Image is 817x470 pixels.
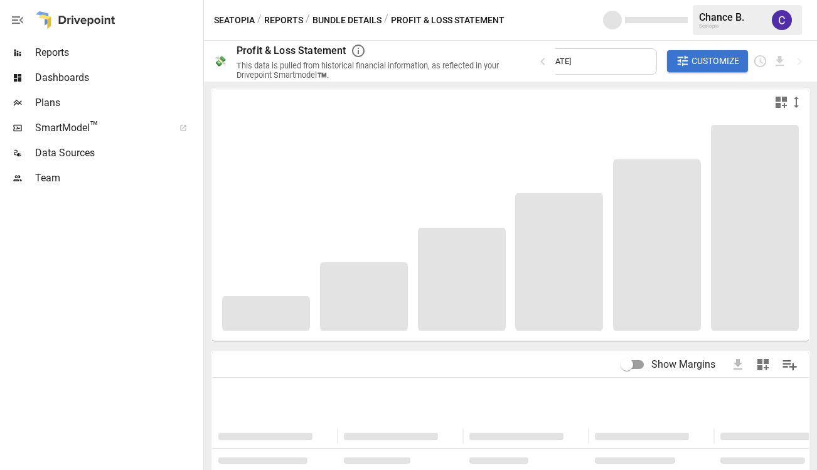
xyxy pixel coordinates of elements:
[699,11,764,23] div: Chance B.
[257,13,262,28] div: /
[264,13,303,28] button: Reports
[776,351,804,379] button: Manage Columns
[753,54,767,68] button: Schedule report
[214,55,227,67] div: 💸
[699,23,764,29] div: Seatopia
[772,10,792,30] img: Chance Barnett
[667,50,749,73] button: Customize
[439,427,457,445] button: Sort
[314,427,331,445] button: Sort
[35,45,201,60] span: Reports
[306,13,310,28] div: /
[35,70,201,85] span: Dashboards
[651,357,715,372] span: Show Margins
[35,146,201,161] span: Data Sources
[90,119,99,134] span: ™
[214,13,255,28] button: Seatopia
[312,13,382,28] button: Bundle Details
[764,3,799,38] button: Chance Barnett
[772,54,787,68] button: Download report
[384,13,388,28] div: /
[690,427,708,445] button: Sort
[692,53,739,69] span: Customize
[237,61,520,80] div: This data is pulled from historical financial information, as reflected in your Drivepoint Smartm...
[565,427,582,445] button: Sort
[35,120,166,136] span: SmartModel
[35,95,201,110] span: Plans
[35,171,201,186] span: Team
[237,45,346,56] div: Profit & Loss Statement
